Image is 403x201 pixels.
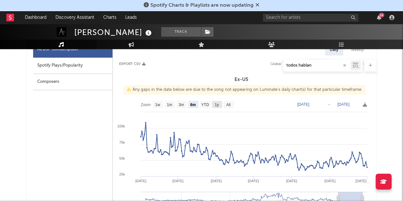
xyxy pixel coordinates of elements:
a: Dashboard [20,11,51,24]
text: 1w [155,103,160,107]
div: Composers [33,74,112,90]
div: All DSP Consumption [33,41,112,58]
text: [DATE] [135,179,146,183]
div: All DSP Consumption [37,46,78,53]
div: Weekly [346,45,369,55]
span: Spotify Charts & Playlists are now updating [150,3,254,8]
text: Zoom [141,103,151,107]
text: 25k [119,172,125,176]
button: Track [161,27,201,37]
a: Charts [99,11,121,24]
div: [PERSON_NAME] [74,27,153,38]
text: [DATE] [297,102,309,107]
text: → [327,102,331,107]
text: 1m [167,103,172,107]
div: Daily [325,45,343,55]
button: 14 [377,15,381,20]
text: All [226,103,230,107]
div: 14 [379,13,384,18]
div: Spotify Plays/Popularity [33,58,112,74]
text: [DATE] [324,179,335,183]
span: Dismiss [255,3,259,8]
a: Discovery Assistant [51,11,99,24]
h3: Ex-US [113,76,370,83]
text: [DATE] [211,179,222,183]
text: 3m [178,103,184,107]
a: Leads [121,11,141,24]
div: Any gaps in the data below are due to the song not appearing on Luminate's daily chart(s) for tha... [124,85,365,95]
text: YTD [201,103,209,107]
text: 50k [119,156,125,160]
text: [DATE] [286,179,297,183]
text: [DATE] [337,102,349,107]
text: 1y [214,103,219,107]
input: Search by song name or URL [283,63,350,68]
text: 75k [119,140,125,144]
text: 100k [117,124,125,128]
text: [DATE] [355,179,366,183]
text: 6m [190,103,196,107]
text: [DATE] [172,179,184,183]
input: Search for artists [263,14,358,22]
text: [DATE] [248,179,259,183]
